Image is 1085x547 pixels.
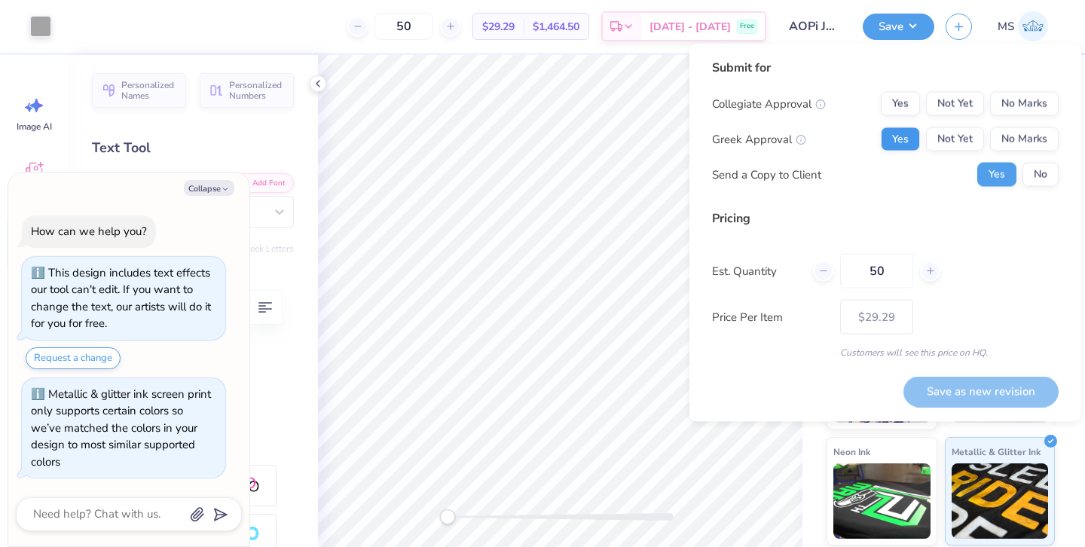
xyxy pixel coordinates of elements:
button: Collapse [184,180,234,196]
a: MS [991,11,1055,41]
button: Not Yet [926,92,984,116]
span: Personalized Names [121,80,177,101]
img: Neon Ink [833,463,931,539]
div: Metallic & glitter ink screen print only supports certain colors so we’ve matched the colors in y... [31,387,211,469]
button: No Marks [990,127,1059,151]
span: Neon Ink [833,444,870,460]
label: Price Per Item [712,308,829,325]
span: Free [740,21,754,32]
input: – – [840,254,913,289]
button: Personalized Numbers [200,73,294,108]
div: Customers will see this price on HQ. [712,346,1059,359]
span: Personalized Numbers [229,80,285,101]
button: Yes [977,163,1016,187]
span: MS [998,18,1014,35]
button: Yes [881,92,920,116]
button: Add Font [232,173,294,193]
button: Yes [881,127,920,151]
div: Greek Approval [712,130,806,148]
input: – – [374,13,433,40]
button: No Marks [990,92,1059,116]
img: Metallic & Glitter Ink [952,463,1049,539]
div: How can we help you? [31,224,147,239]
button: Request a change [26,347,121,369]
button: No [1022,163,1059,187]
span: Image AI [17,121,52,133]
label: Est. Quantity [712,262,802,280]
button: Not Yet [926,127,984,151]
div: Pricing [712,209,1059,228]
span: $29.29 [482,19,515,35]
button: Save [863,14,934,40]
div: Accessibility label [440,509,455,524]
div: Send a Copy to Client [712,166,821,183]
button: Personalized Names [92,73,186,108]
img: Madeline Schoner [1018,11,1048,41]
div: This design includes text effects our tool can't edit. If you want to change the text, our artist... [31,265,211,332]
input: Untitled Design [778,11,851,41]
span: [DATE] - [DATE] [649,19,731,35]
span: Metallic & Glitter Ink [952,444,1041,460]
span: $1,464.50 [533,19,579,35]
div: Submit for [712,59,1059,77]
div: Collegiate Approval [712,95,826,112]
div: Text Tool [92,138,294,158]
